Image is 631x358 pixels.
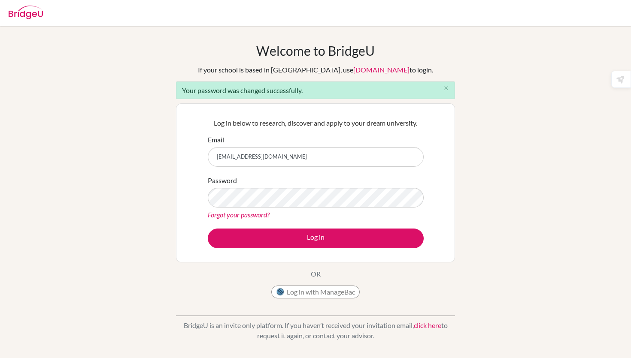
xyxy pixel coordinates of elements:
h1: Welcome to BridgeU [256,43,375,58]
button: Close [437,82,455,95]
div: Your password was changed successfully. [176,81,455,99]
p: BridgeU is an invite only platform. If you haven’t received your invitation email, to request it ... [176,320,455,341]
label: Email [208,135,224,145]
button: Log in with ManageBac [271,286,360,298]
p: Log in below to research, discover and apply to your dream university. [208,118,424,128]
img: Bridge-U [9,6,43,19]
a: click here [414,321,441,329]
a: Forgot your password? [208,211,270,219]
div: If your school is based in [GEOGRAPHIC_DATA], use to login. [198,65,433,75]
button: Log in [208,229,424,248]
label: Password [208,175,237,186]
p: OR [311,269,321,279]
i: close [443,85,449,91]
a: [DOMAIN_NAME] [353,66,410,74]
